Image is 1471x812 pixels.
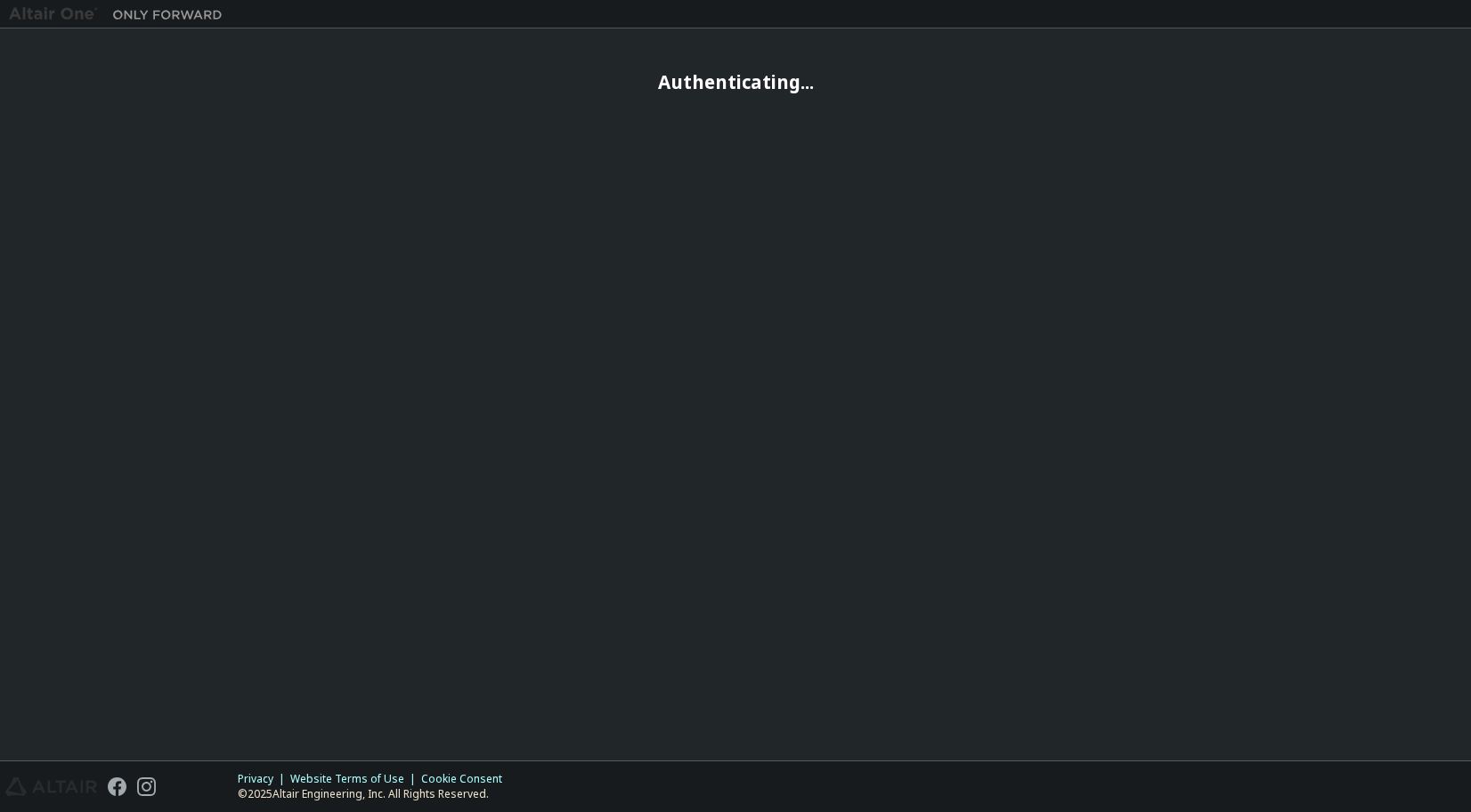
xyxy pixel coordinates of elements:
[290,772,421,786] div: Website Terms of Use
[5,777,97,796] img: altair_logo.svg
[137,777,156,796] img: instagram.svg
[9,5,232,23] img: Altair One
[238,786,513,801] p: © 2025 Altair Engineering, Inc. All Rights Reserved.
[9,70,1462,93] h2: Authenticating...
[108,777,126,796] img: facebook.svg
[238,772,290,786] div: Privacy
[421,772,513,786] div: Cookie Consent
